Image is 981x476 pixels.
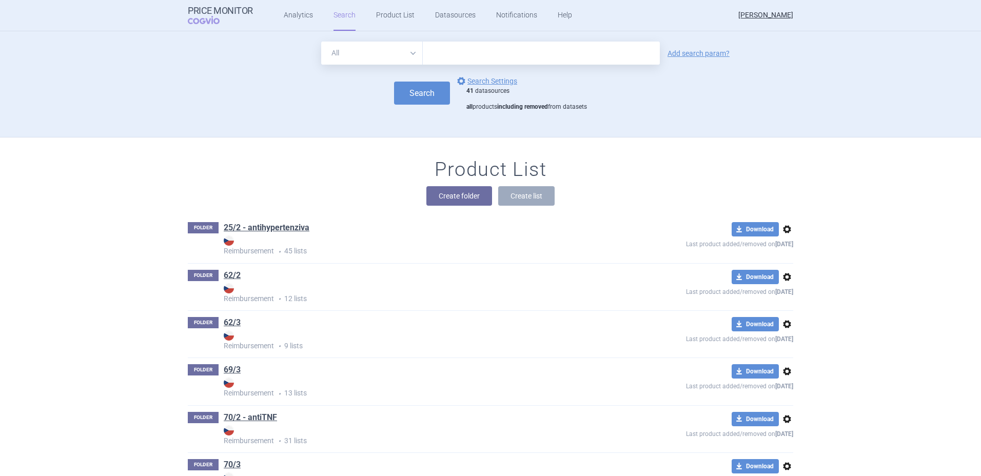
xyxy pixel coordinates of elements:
i: • [274,247,284,257]
a: 62/3 [224,317,241,328]
img: CZ [224,425,234,435]
p: Last product added/removed on [612,284,793,297]
a: Price MonitorCOGVIO [188,6,253,25]
strong: [DATE] [775,430,793,438]
button: Search [394,82,450,105]
p: 12 lists [224,283,612,304]
strong: Reimbursement [224,425,612,445]
p: Last product added/removed on [612,379,793,391]
p: 9 lists [224,330,612,351]
p: 13 lists [224,378,612,399]
strong: [DATE] [775,335,793,343]
img: CZ [224,378,234,388]
strong: [DATE] [775,383,793,390]
a: 69/3 [224,364,241,375]
strong: all [466,103,473,110]
button: Download [732,459,779,473]
p: Last product added/removed on [612,426,793,439]
strong: including removed [497,103,548,110]
p: FOLDER [188,270,219,281]
strong: [DATE] [775,241,793,248]
h1: 25/2 - antihypertenziva [224,222,309,235]
p: 45 lists [224,235,612,256]
i: • [274,294,284,304]
span: COGVIO [188,16,234,24]
i: • [274,389,284,399]
a: 70/2 - antiTNF [224,412,277,423]
strong: 41 [466,87,474,94]
a: 62/2 [224,270,241,281]
button: Download [732,222,779,236]
strong: Reimbursement [224,235,612,255]
a: Search Settings [455,75,517,87]
button: Download [732,270,779,284]
p: Last product added/removed on [612,236,793,249]
button: Create folder [426,186,492,206]
strong: Reimbursement [224,283,612,303]
button: Create list [498,186,555,206]
a: 70/3 [224,459,241,470]
p: FOLDER [188,222,219,233]
a: Add search param? [668,50,730,57]
img: CZ [224,283,234,293]
a: 25/2 - antihypertenziva [224,222,309,233]
p: Last product added/removed on [612,331,793,344]
h1: 69/3 [224,364,241,378]
strong: Price Monitor [188,6,253,16]
button: Download [732,412,779,426]
strong: [DATE] [775,288,793,295]
img: CZ [224,330,234,341]
p: FOLDER [188,317,219,328]
h1: 62/3 [224,317,241,330]
button: Download [732,364,779,379]
p: FOLDER [188,412,219,423]
strong: Reimbursement [224,378,612,397]
i: • [274,436,284,446]
p: FOLDER [188,364,219,375]
i: • [274,341,284,351]
h1: Product List [435,158,546,182]
img: CZ [224,235,234,246]
div: datasources products from datasets [466,87,587,111]
p: FOLDER [188,459,219,470]
h1: 70/3 [224,459,241,472]
button: Download [732,317,779,331]
p: 31 lists [224,425,612,446]
h1: 62/2 [224,270,241,283]
strong: Reimbursement [224,330,612,350]
h1: 70/2 - antiTNF [224,412,277,425]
